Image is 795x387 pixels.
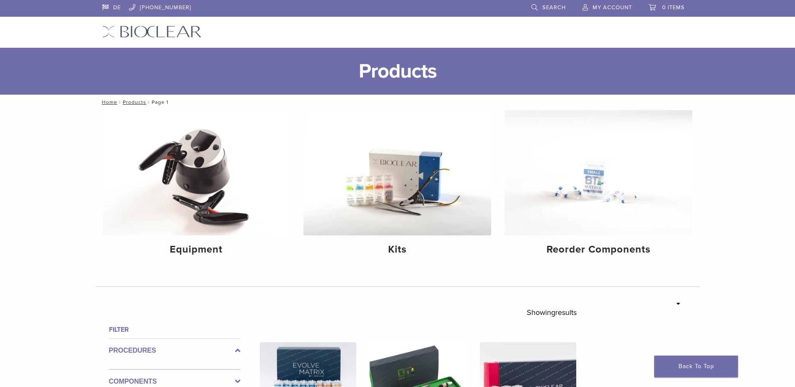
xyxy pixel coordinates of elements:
span: / [117,100,123,104]
img: Bioclear [102,26,202,38]
span: 0 items [662,4,685,11]
span: Search [542,4,566,11]
img: Kits [303,110,491,235]
label: Procedures [109,346,241,356]
a: Reorder Components [505,110,692,263]
a: Products [123,99,146,105]
a: Equipment [103,110,290,263]
h4: Equipment [109,242,284,257]
label: Components [109,377,241,387]
span: My Account [593,4,632,11]
a: Kits [303,110,491,263]
a: Home [99,99,117,105]
a: Back To Top [654,356,738,377]
p: Showing results [527,304,577,321]
h4: Kits [310,242,484,257]
span: / [146,100,152,104]
h4: Reorder Components [511,242,686,257]
h4: Filter [109,325,241,335]
img: Equipment [103,110,290,235]
img: Reorder Components [505,110,692,235]
nav: Page 1 [96,95,699,110]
